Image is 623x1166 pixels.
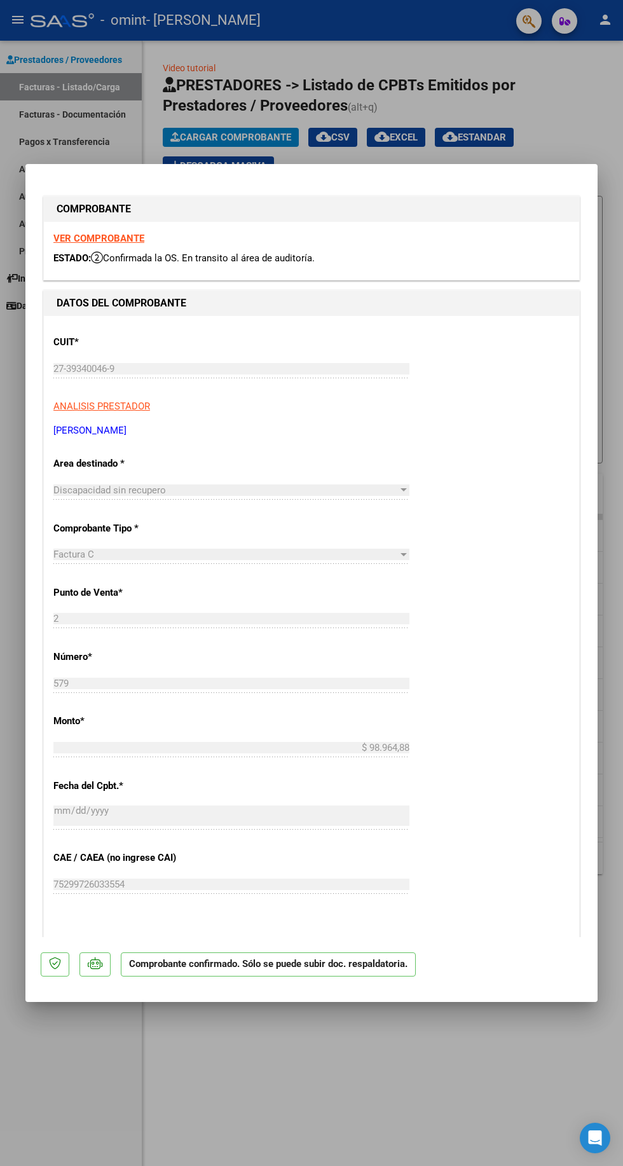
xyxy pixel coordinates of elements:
div: Open Intercom Messenger [580,1123,610,1153]
p: Fecha del Cpbt. [53,779,209,793]
strong: DATOS DEL COMPROBANTE [57,297,186,309]
span: Factura C [53,549,94,560]
p: Comprobante Tipo * [53,521,209,536]
span: ANALISIS PRESTADOR [53,401,150,412]
span: Discapacidad sin recupero [53,484,166,496]
p: Punto de Venta [53,586,209,600]
p: Area destinado * [53,456,209,471]
p: Número [53,650,209,664]
p: CAE / CAEA (no ingrese CAI) [53,851,209,865]
a: VER COMPROBANTE [53,233,144,244]
p: CUIT [53,335,209,350]
span: Confirmada la OS. En transito al área de auditoría. [91,252,315,264]
p: [PERSON_NAME] [53,423,570,438]
p: Comprobante confirmado. Sólo se puede subir doc. respaldatoria. [121,952,416,977]
p: Monto [53,714,209,729]
span: ESTADO: [53,252,91,264]
strong: COMPROBANTE [57,203,131,215]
